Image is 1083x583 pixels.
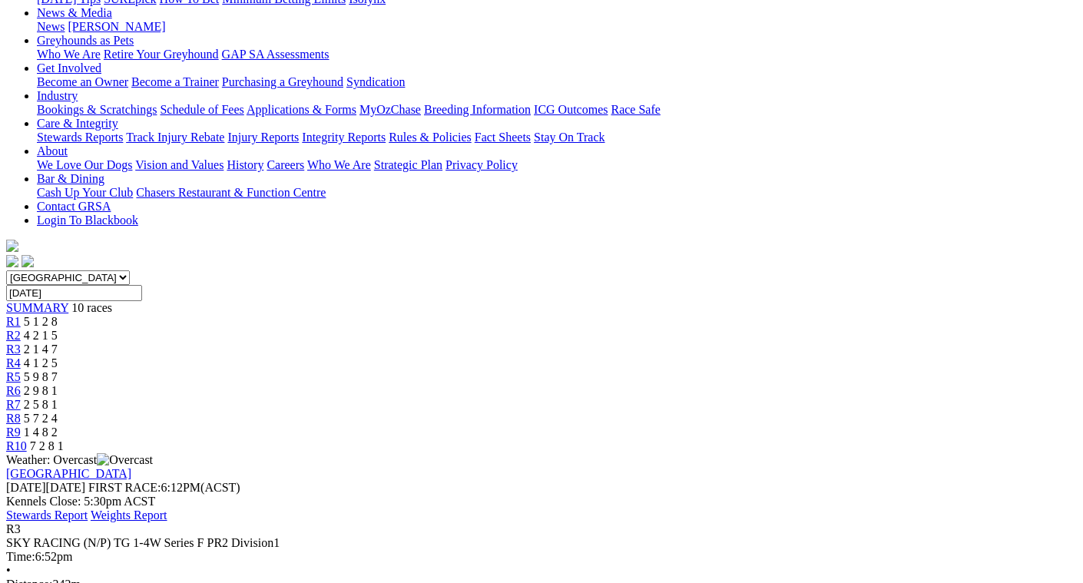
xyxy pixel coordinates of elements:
a: About [37,144,68,157]
a: Become an Owner [37,75,128,88]
img: logo-grsa-white.png [6,240,18,252]
a: R8 [6,412,21,425]
span: [DATE] [6,481,46,494]
a: Careers [267,158,304,171]
a: Who We Are [307,158,371,171]
a: [GEOGRAPHIC_DATA] [6,467,131,480]
a: Syndication [346,75,405,88]
input: Select date [6,285,142,301]
span: 7 2 8 1 [30,439,64,452]
a: ICG Outcomes [534,103,608,116]
a: Injury Reports [227,131,299,144]
a: R2 [6,329,21,342]
div: SKY RACING (N/P) TG 1-4W Series F PR2 Division1 [6,536,1077,550]
a: R3 [6,343,21,356]
a: Care & Integrity [37,117,118,130]
a: News [37,20,65,33]
a: Vision and Values [135,158,224,171]
span: 2 1 4 7 [24,343,58,356]
a: Track Injury Rebate [126,131,224,144]
span: 5 7 2 4 [24,412,58,425]
a: Rules & Policies [389,131,472,144]
a: Stewards Reports [37,131,123,144]
a: Industry [37,89,78,102]
div: News & Media [37,20,1077,34]
a: History [227,158,263,171]
span: 2 5 8 1 [24,398,58,411]
a: Weights Report [91,508,167,522]
div: Care & Integrity [37,131,1077,144]
a: R9 [6,426,21,439]
a: Bar & Dining [37,172,104,185]
a: Bookings & Scratchings [37,103,157,116]
span: 2 9 8 1 [24,384,58,397]
span: FIRST RACE: [88,481,161,494]
a: [PERSON_NAME] [68,20,165,33]
a: MyOzChase [359,103,421,116]
span: 10 races [71,301,112,314]
span: 5 1 2 8 [24,315,58,328]
div: 6:52pm [6,550,1077,564]
div: Kennels Close: 5:30pm ACST [6,495,1077,508]
a: News & Media [37,6,112,19]
span: [DATE] [6,481,85,494]
div: Industry [37,103,1077,117]
a: R4 [6,356,21,369]
span: 5 9 8 7 [24,370,58,383]
span: 4 2 1 5 [24,329,58,342]
a: Contact GRSA [37,200,111,213]
a: Get Involved [37,61,101,75]
a: SUMMARY [6,301,68,314]
div: Get Involved [37,75,1077,89]
a: R7 [6,398,21,411]
a: R5 [6,370,21,383]
img: twitter.svg [22,255,34,267]
a: Privacy Policy [445,158,518,171]
span: • [6,564,11,577]
a: GAP SA Assessments [222,48,330,61]
span: 6:12PM(ACST) [88,481,240,494]
img: Overcast [97,453,153,467]
img: facebook.svg [6,255,18,267]
span: 1 4 8 2 [24,426,58,439]
a: Greyhounds as Pets [37,34,134,47]
a: Applications & Forms [247,103,356,116]
a: Breeding Information [424,103,531,116]
span: Weather: Overcast [6,453,153,466]
a: Purchasing a Greyhound [222,75,343,88]
div: Bar & Dining [37,186,1077,200]
a: Login To Blackbook [37,214,138,227]
a: We Love Our Dogs [37,158,132,171]
div: Greyhounds as Pets [37,48,1077,61]
span: 4 1 2 5 [24,356,58,369]
a: Become a Trainer [131,75,219,88]
a: Chasers Restaurant & Function Centre [136,186,326,199]
a: Who We Are [37,48,101,61]
a: Cash Up Your Club [37,186,133,199]
a: Stay On Track [534,131,604,144]
a: Stewards Report [6,508,88,522]
a: Schedule of Fees [160,103,243,116]
a: Race Safe [611,103,660,116]
a: Integrity Reports [302,131,386,144]
span: R3 [6,522,21,535]
a: Retire Your Greyhound [104,48,219,61]
a: R6 [6,384,21,397]
a: R10 [6,439,27,452]
a: Strategic Plan [374,158,442,171]
div: About [37,158,1077,172]
a: Fact Sheets [475,131,531,144]
a: R1 [6,315,21,328]
span: Time: [6,550,35,563]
